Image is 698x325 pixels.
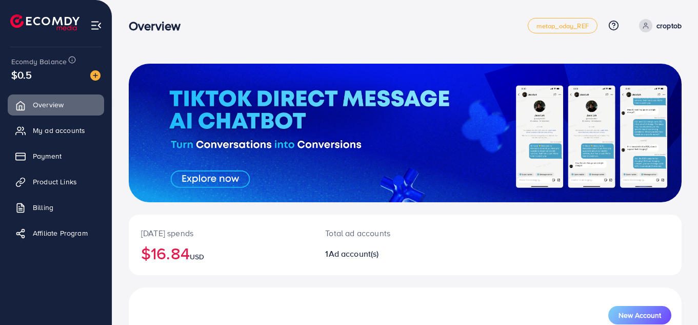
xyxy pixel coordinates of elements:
[10,14,79,30] img: logo
[141,243,301,263] h2: $16.84
[33,125,85,136] span: My ad accounts
[635,19,682,32] a: croptob
[8,146,104,166] a: Payment
[325,227,439,239] p: Total ad accounts
[90,70,101,81] img: image
[129,18,189,33] h3: Overview
[33,228,88,238] span: Affiliate Program
[11,67,32,82] span: $0.5
[8,197,104,218] a: Billing
[33,100,64,110] span: Overview
[608,306,671,324] button: New Account
[656,20,682,32] p: croptob
[33,151,62,161] span: Payment
[8,94,104,115] a: Overview
[190,252,204,262] span: USD
[329,248,379,259] span: Ad account(s)
[33,177,77,187] span: Product Links
[325,249,439,259] h2: 1
[528,18,597,33] a: metap_oday_REF
[654,279,690,317] iframe: Chat
[11,56,67,67] span: Ecomdy Balance
[8,223,104,243] a: Affiliate Program
[619,312,661,319] span: New Account
[8,171,104,192] a: Product Links
[141,227,301,239] p: [DATE] spends
[33,202,53,213] span: Billing
[536,23,589,29] span: metap_oday_REF
[8,120,104,141] a: My ad accounts
[90,20,102,31] img: menu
